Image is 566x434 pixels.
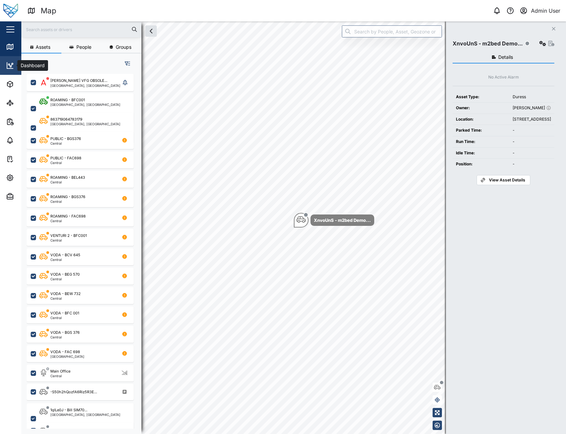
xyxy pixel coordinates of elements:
div: [GEOGRAPHIC_DATA], [GEOGRAPHIC_DATA] [50,413,120,416]
div: ROAMING - BFC001 [50,97,85,103]
div: Parked Time: [456,127,506,134]
div: XnvoUnS - m2bed Demo... [314,217,371,224]
div: Owner: [456,105,506,111]
div: Assets [17,81,38,88]
div: - [513,139,551,145]
div: Map [41,5,56,17]
div: Central [50,219,86,223]
div: grid [27,71,141,429]
div: VODA - BFC 001 [50,310,79,316]
div: XnvoUnS - m2bed Demo... [453,39,523,48]
div: Tasks [17,155,36,163]
div: Central [50,239,87,242]
div: 3Zc841D - REWORK Bri... [50,428,94,434]
div: PUBLIC - FAC698 [50,155,81,161]
div: [PERSON_NAME] VFG OBSOLE... [50,78,107,84]
div: Map marker [294,213,374,228]
div: Location: [456,116,506,123]
span: People [76,45,91,49]
label: ALL [36,61,47,66]
div: Dashboard [17,62,47,69]
div: [PERSON_NAME] [513,105,551,111]
div: Admin User [531,7,560,15]
span: Assets [36,45,50,49]
div: Central [50,297,81,300]
div: ROAMING - BEL443 [50,175,85,180]
div: VODA - BEW 732 [50,291,81,297]
div: Central [50,180,85,184]
div: 1qlLe0J - Bill SIM70... [50,407,87,413]
div: [GEOGRAPHIC_DATA], [GEOGRAPHIC_DATA] [50,122,120,126]
img: Main Logo [3,3,18,18]
div: Central [50,200,85,203]
div: Central [50,316,79,319]
div: Central [50,161,81,164]
button: Admin User [519,6,561,15]
div: Central [50,277,80,281]
div: Sites [17,99,33,107]
div: [GEOGRAPHIC_DATA], [GEOGRAPHIC_DATA] [50,103,120,106]
div: ROAMING - BGS376 [50,194,85,200]
div: Asset Type: [456,94,506,100]
div: Alarms [17,137,38,144]
div: Position: [456,161,506,167]
div: [GEOGRAPHIC_DATA] [50,355,84,358]
div: VODA - FAC 698 [50,349,80,355]
span: Groups [116,45,131,49]
div: ROAMING - FAC698 [50,213,86,219]
div: Central [50,142,81,145]
div: - [513,150,551,156]
div: Idle Time: [456,150,506,156]
div: Central [50,258,80,261]
div: Duress [513,94,551,100]
div: VODA - BGS 376 [50,330,80,335]
div: [GEOGRAPHIC_DATA], [GEOGRAPHIC_DATA] [50,84,120,87]
div: Main Office [50,369,70,374]
span: View Asset Details [489,175,525,185]
div: [STREET_ADDRESS] [513,116,551,123]
canvas: Map [21,21,566,434]
div: -S50h2hQozfA6Riz5R3E... [50,389,97,395]
div: 863719064783179 [50,117,82,122]
a: View Asset Details [477,175,530,185]
div: Reports [17,118,40,125]
div: Settings [17,174,41,181]
div: Admin [17,193,37,200]
div: VODA - BEG 570 [50,272,80,277]
div: VENTURI 2 - BFC001 [50,233,87,239]
div: Map [17,43,32,50]
div: Central [50,374,70,378]
div: Run Time: [456,139,506,145]
div: PUBLIC - BGS376 [50,136,81,142]
input: Search assets or drivers [25,24,137,34]
input: Search by People, Asset, Geozone or Place [342,25,442,37]
div: - [513,161,551,167]
div: Central [50,335,80,339]
div: No Active Alarm [488,74,519,81]
div: - [513,127,551,134]
div: VODA - BCV 645 [50,252,80,258]
span: Details [498,55,513,59]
